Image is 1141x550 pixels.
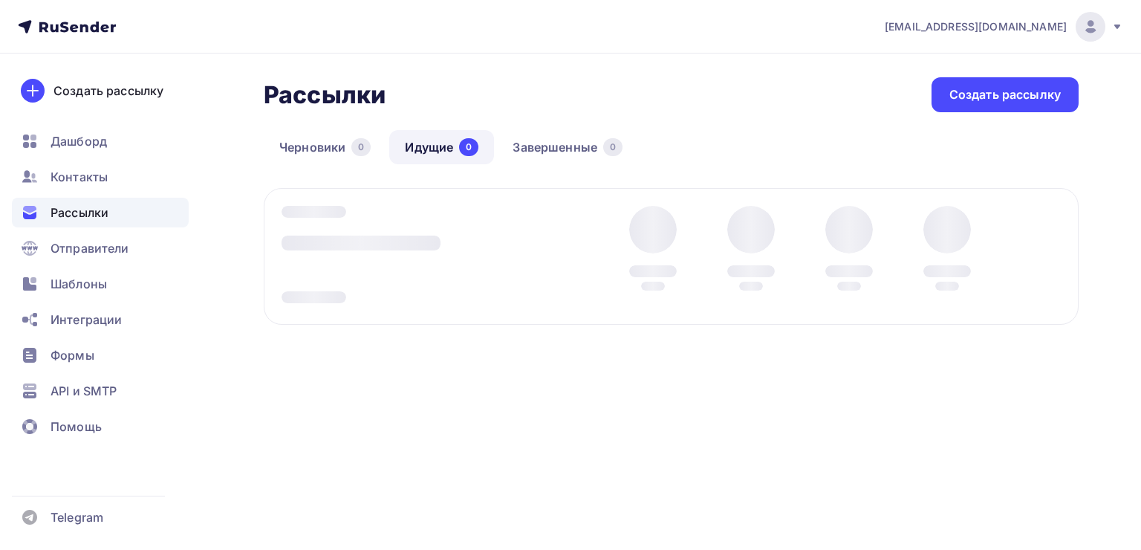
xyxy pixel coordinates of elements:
div: 0 [351,138,371,156]
a: Отправители [12,233,189,263]
a: [EMAIL_ADDRESS][DOMAIN_NAME] [885,12,1123,42]
div: Создать рассылку [53,82,163,100]
span: Telegram [51,508,103,526]
span: Формы [51,346,94,364]
span: API и SMTP [51,382,117,400]
div: Создать рассылку [949,86,1061,103]
span: Дашборд [51,132,107,150]
a: Рассылки [12,198,189,227]
a: Формы [12,340,189,370]
a: Идущие0 [389,130,494,164]
a: Дашборд [12,126,189,156]
span: Помощь [51,418,102,436]
div: 0 [603,138,622,156]
span: Отправители [51,239,129,257]
a: Контакты [12,162,189,192]
div: 0 [459,138,478,156]
span: Интеграции [51,311,122,329]
h2: Рассылки [264,80,386,110]
span: [EMAIL_ADDRESS][DOMAIN_NAME] [885,19,1067,34]
span: Рассылки [51,204,108,221]
a: Завершенные0 [497,130,638,164]
span: Контакты [51,168,108,186]
span: Шаблоны [51,275,107,293]
a: Черновики0 [264,130,386,164]
a: Шаблоны [12,269,189,299]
